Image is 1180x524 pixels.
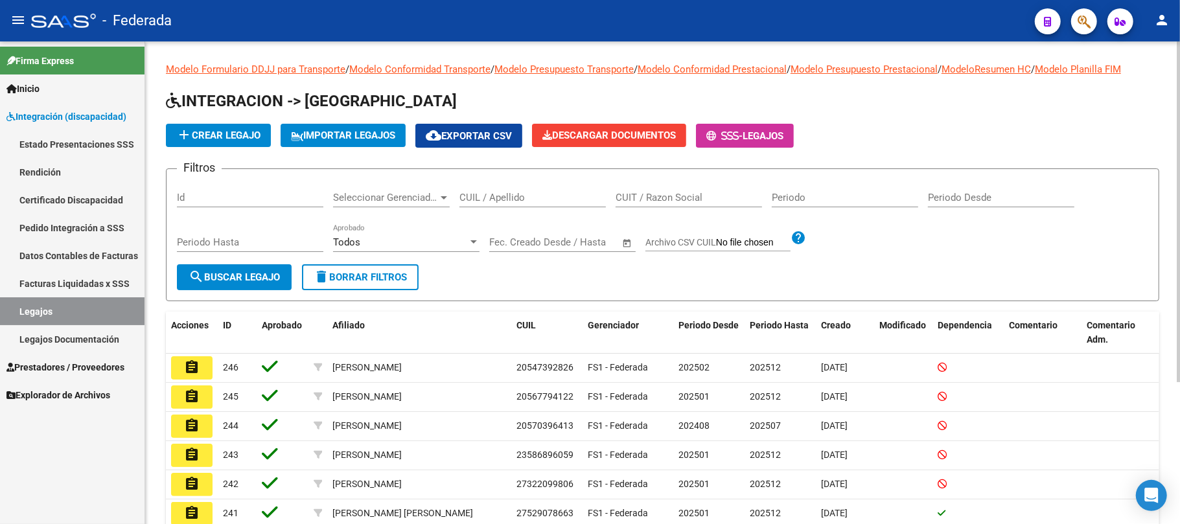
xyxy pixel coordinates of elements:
span: 27529078663 [516,508,573,518]
div: [PERSON_NAME] [332,360,402,375]
datatable-header-cell: Afiliado [327,312,511,354]
span: Modificado [879,320,926,330]
span: 202507 [750,420,781,431]
span: 243 [223,450,238,460]
span: Comentario [1009,320,1058,330]
mat-icon: person [1154,12,1170,28]
span: - [706,130,743,142]
span: [DATE] [821,362,848,372]
span: 202512 [750,362,781,372]
datatable-header-cell: Periodo Hasta [745,312,816,354]
a: Modelo Conformidad Prestacional [638,63,787,75]
span: Descargar Documentos [542,130,676,141]
button: Buscar Legajo [177,264,292,290]
span: FS1 - Federada [588,450,648,460]
datatable-header-cell: Gerenciador [583,312,673,354]
datatable-header-cell: Dependencia [932,312,1004,354]
mat-icon: search [189,269,204,284]
mat-icon: help [791,230,806,245]
button: -Legajos [696,124,794,148]
datatable-header-cell: CUIL [511,312,583,354]
datatable-header-cell: Comentario [1004,312,1082,354]
div: Open Intercom Messenger [1136,480,1167,511]
span: 20547392826 [516,362,573,372]
span: FS1 - Federada [588,362,648,372]
input: Archivo CSV CUIL [716,237,791,249]
span: 202501 [678,450,710,460]
span: Inicio [6,82,40,96]
span: 202501 [678,508,710,518]
mat-icon: assignment [184,418,200,433]
span: FS1 - Federada [588,508,648,518]
span: FS1 - Federada [588,391,648,402]
span: Todos [333,236,360,248]
span: Integración (discapacidad) [6,109,126,124]
datatable-header-cell: Creado [816,312,874,354]
span: Buscar Legajo [189,271,280,283]
span: ID [223,320,231,330]
span: 242 [223,479,238,489]
span: FS1 - Federada [588,479,648,489]
a: ModeloResumen HC [942,63,1031,75]
span: Seleccionar Gerenciador [333,192,438,203]
span: - Federada [102,6,172,35]
span: [DATE] [821,420,848,431]
span: Creado [821,320,851,330]
div: [PERSON_NAME] [332,448,402,462]
span: [DATE] [821,391,848,402]
mat-icon: assignment [184,389,200,404]
button: Exportar CSV [415,124,522,148]
span: 202501 [678,391,710,402]
span: Exportar CSV [426,130,512,142]
mat-icon: delete [314,269,329,284]
span: Periodo Hasta [750,320,809,330]
button: Crear Legajo [166,124,271,147]
div: [PERSON_NAME] [PERSON_NAME] [332,506,473,521]
span: 202512 [750,450,781,460]
mat-icon: cloud_download [426,128,441,143]
span: 20567794122 [516,391,573,402]
span: IMPORTAR LEGAJOS [291,130,395,141]
datatable-header-cell: Periodo Desde [673,312,745,354]
mat-icon: add [176,127,192,142]
span: 202408 [678,420,710,431]
span: 241 [223,508,238,518]
span: Borrar Filtros [314,271,407,283]
datatable-header-cell: ID [218,312,257,354]
span: Crear Legajo [176,130,260,141]
span: Acciones [171,320,209,330]
div: [PERSON_NAME] [332,389,402,404]
span: Legajos [743,130,783,142]
span: [DATE] [821,450,848,460]
button: Open calendar [620,236,635,251]
span: Archivo CSV CUIL [645,237,716,247]
mat-icon: menu [10,12,26,28]
a: Modelo Formulario DDJJ para Transporte [166,63,345,75]
a: Modelo Presupuesto Transporte [494,63,634,75]
mat-icon: assignment [184,359,200,375]
input: Fecha inicio [489,236,542,248]
span: 23586896059 [516,450,573,460]
button: IMPORTAR LEGAJOS [281,124,406,147]
div: [PERSON_NAME] [332,418,402,433]
button: Descargar Documentos [532,124,686,147]
div: [PERSON_NAME] [332,477,402,492]
span: Prestadores / Proveedores [6,360,124,374]
span: [DATE] [821,479,848,489]
span: Comentario Adm. [1087,320,1135,345]
span: Afiliado [332,320,365,330]
h3: Filtros [177,159,222,177]
span: 246 [223,362,238,372]
span: 244 [223,420,238,431]
mat-icon: assignment [184,476,200,492]
mat-icon: assignment [184,447,200,462]
span: 202512 [750,508,781,518]
span: FS1 - Federada [588,420,648,431]
span: 202501 [678,479,710,489]
span: [DATE] [821,508,848,518]
span: INTEGRACION -> [GEOGRAPHIC_DATA] [166,92,457,110]
span: 27322099806 [516,479,573,489]
input: Fecha fin [553,236,616,248]
a: Modelo Planilla FIM [1035,63,1121,75]
span: Firma Express [6,54,74,68]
